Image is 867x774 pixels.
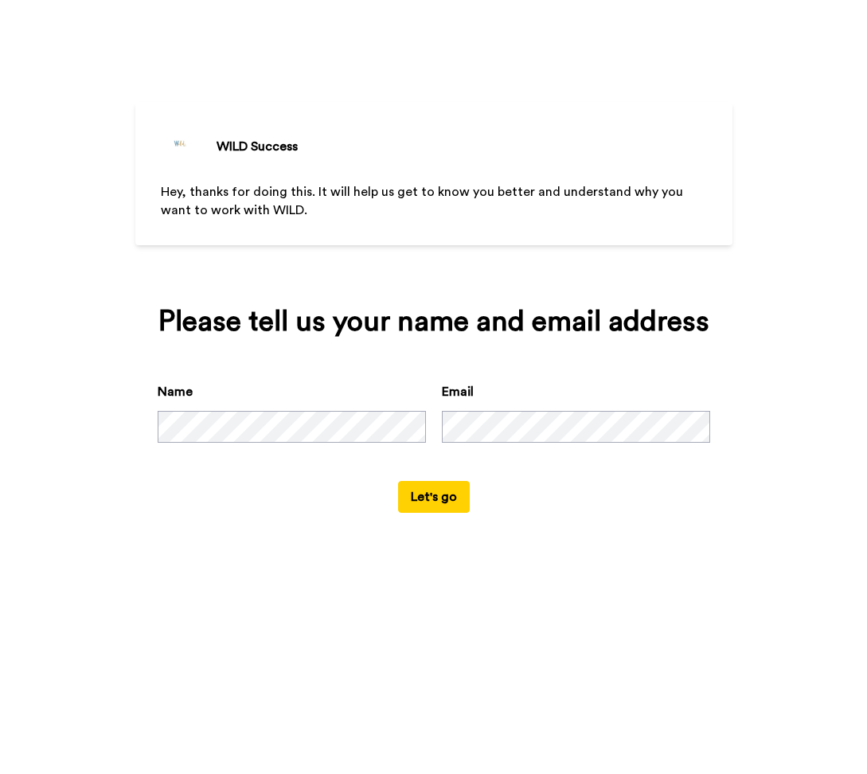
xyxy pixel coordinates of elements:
button: Let's go [398,481,470,513]
div: WILD Success [217,137,298,156]
label: Email [442,382,474,401]
div: Please tell us your name and email address [158,306,710,338]
span: Hey, thanks for doing this. It will help us get to know you better and understand why you want to... [161,186,686,217]
label: Name [158,382,193,401]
